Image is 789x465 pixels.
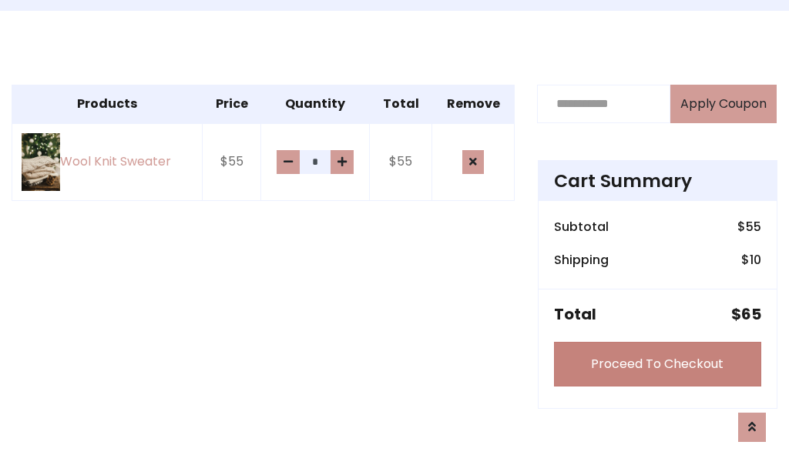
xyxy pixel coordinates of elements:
td: $55 [203,123,261,201]
h6: $ [737,219,761,234]
th: Quantity [260,85,369,123]
th: Price [203,85,261,123]
h5: $ [731,305,761,323]
th: Total [370,85,432,123]
span: 65 [741,303,761,325]
a: Proceed To Checkout [554,342,761,386]
th: Products [12,85,203,123]
h4: Cart Summary [554,170,761,192]
h6: Subtotal [554,219,609,234]
h5: Total [554,305,596,323]
h6: Shipping [554,253,609,267]
h6: $ [741,253,761,267]
th: Remove [432,85,514,123]
span: 55 [746,218,761,236]
span: 10 [750,251,761,269]
a: Wool Knit Sweater [22,133,193,191]
td: $55 [370,123,432,201]
button: Apply Coupon [670,85,777,123]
